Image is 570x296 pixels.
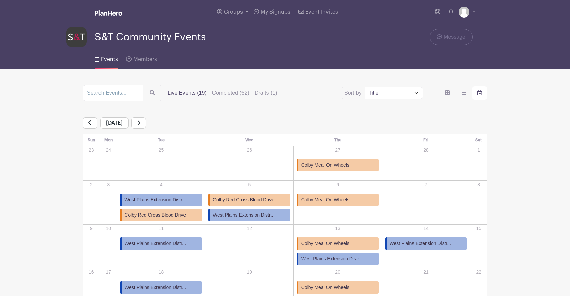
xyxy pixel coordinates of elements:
[206,181,293,188] p: 5
[390,240,451,247] span: West Plains Extension Distr...
[297,194,379,206] a: Colby Meal On Wheels
[301,162,349,169] span: Colby Meal On Wheels
[208,194,290,206] a: Colby Red Cross Blood Drive
[301,196,349,203] span: Colby Meal On Wheels
[117,269,205,276] p: 18
[293,134,382,146] th: Thu
[471,146,487,154] p: 1
[83,85,143,101] input: Search Events...
[95,47,118,69] a: Events
[305,9,338,15] span: Event Invites
[83,225,99,232] p: 9
[430,29,473,45] a: Message
[120,237,202,250] a: West Plains Extension Distr...
[101,146,117,154] p: 24
[213,211,275,219] span: West Plains Extension Distr...
[294,181,381,188] p: 6
[382,269,470,276] p: 21
[168,89,277,97] div: filters
[459,7,469,18] img: default-ce2991bfa6775e67f084385cd625a349d9dcbb7a52a09fb2fda1e96e2d18dcdb.png
[301,240,349,247] span: Colby Meal On Wheels
[117,181,205,188] p: 4
[385,237,467,250] a: West Plains Extension Distr...
[444,33,465,41] span: Message
[471,181,487,188] p: 8
[208,209,290,221] a: West Plains Extension Distr...
[100,117,129,129] span: [DATE]
[255,89,277,97] label: Drafts (1)
[83,269,99,276] p: 16
[294,269,381,276] p: 20
[124,284,186,291] span: West Plains Extension Distr...
[101,269,117,276] p: 17
[297,253,379,265] a: West Plains Extension Distr...
[124,240,186,247] span: West Plains Extension Distr...
[101,181,117,188] p: 3
[83,146,99,154] p: 23
[124,196,186,203] span: West Plains Extension Distr...
[95,10,122,16] img: logo_white-6c42ec7e38ccf1d336a20a19083b03d10ae64f83f12c07503d8b9e83406b4c7d.svg
[117,146,205,154] p: 25
[206,225,293,232] p: 12
[205,134,293,146] th: Wed
[297,237,379,250] a: Colby Meal On Wheels
[206,269,293,276] p: 19
[83,181,99,188] p: 2
[124,211,186,219] span: Colby Red Cross Blood Drive
[382,181,470,188] p: 7
[120,209,202,221] a: Colby Red Cross Blood Drive
[439,86,487,100] div: order and view
[101,225,117,232] p: 10
[301,284,349,291] span: Colby Meal On Wheels
[297,281,379,294] a: Colby Meal On Wheels
[294,146,381,154] p: 27
[301,255,363,262] span: West Plains Extension Distr...
[101,57,118,62] span: Events
[120,194,202,206] a: West Plains Extension Distr...
[261,9,290,15] span: My Signups
[117,134,205,146] th: Tue
[224,9,243,15] span: Groups
[344,89,364,97] label: Sort by
[83,134,100,146] th: Sun
[100,134,117,146] th: Mon
[470,134,487,146] th: Sat
[206,146,293,154] p: 26
[212,89,249,97] label: Completed (52)
[133,57,157,62] span: Members
[297,159,379,171] a: Colby Meal On Wheels
[95,32,206,43] span: S&T Community Events
[471,269,487,276] p: 22
[120,281,202,294] a: West Plains Extension Distr...
[66,27,87,47] img: s-and-t-logo-planhero.png
[471,225,487,232] p: 15
[382,134,470,146] th: Fri
[294,225,381,232] p: 13
[213,196,274,203] span: Colby Red Cross Blood Drive
[382,225,470,232] p: 14
[117,225,205,232] p: 11
[168,89,207,97] label: Live Events (19)
[126,47,157,69] a: Members
[382,146,470,154] p: 28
